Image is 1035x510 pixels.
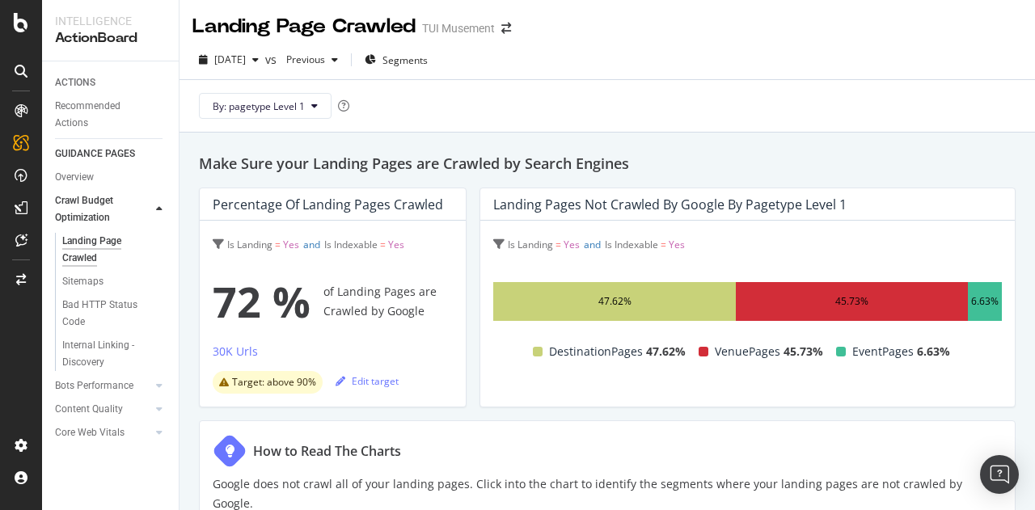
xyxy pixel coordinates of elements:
div: Recommended Actions [55,98,152,132]
div: GUIDANCE PAGES [55,145,135,162]
div: ACTIONS [55,74,95,91]
span: Yes [283,238,299,251]
span: 45.73% [784,342,823,361]
div: arrow-right-arrow-left [501,23,511,34]
a: Internal Linking - Discovery [62,337,167,371]
span: vs [265,52,280,68]
span: Target: above 90% [232,377,316,387]
div: of Landing Pages are Crawled by Google [213,269,453,334]
div: Crawl Budget Optimization [55,192,139,226]
div: 47.62% [598,292,632,311]
span: By: pagetype Level 1 [213,99,305,113]
a: Crawl Budget Optimization [55,192,151,226]
a: Recommended Actions [55,98,167,132]
span: DestinationPages [549,342,643,361]
div: Percentage of Landing Pages Crawled [213,196,443,213]
h2: Make Sure your Landing Pages are Crawled by Search Engines [199,152,1016,175]
span: Yes [669,238,685,251]
button: [DATE] [192,47,265,73]
div: Bad HTTP Status Code [62,297,153,331]
span: Segments [382,53,428,67]
span: Is Landing [508,238,553,251]
span: = [661,238,666,251]
div: Open Intercom Messenger [980,455,1019,494]
a: Landing Page Crawled [62,233,167,267]
div: TUI Musement [422,20,495,36]
div: Internal Linking - Discovery [62,337,154,371]
span: VenuePages [715,342,780,361]
div: Bots Performance [55,377,133,394]
span: 2025 Sep. 13th [214,53,246,66]
div: Content Quality [55,401,123,418]
button: 30K Urls [213,342,258,368]
span: and [584,238,601,251]
span: EventPages [852,342,914,361]
span: Is Indexable [324,238,378,251]
div: Core Web Vitals [55,424,125,441]
a: Core Web Vitals [55,424,151,441]
a: Sitemaps [62,273,167,290]
span: Is Landing [227,238,272,251]
a: Content Quality [55,401,151,418]
div: Edit target [336,374,399,388]
a: GUIDANCE PAGES [55,145,167,162]
a: Overview [55,169,167,186]
div: 30K Urls [213,344,258,360]
a: ACTIONS [55,74,167,91]
a: Bad HTTP Status Code [62,297,167,331]
span: = [275,238,281,251]
span: Is Indexable [605,238,658,251]
div: warning label [213,371,323,394]
span: 72 % [213,269,310,334]
div: Intelligence [55,13,166,29]
div: Landing Pages not Crawled by Google by pagetype Level 1 [493,196,847,213]
div: 6.63% [971,292,999,311]
div: How to Read The Charts [253,441,401,461]
div: Overview [55,169,94,186]
div: ActionBoard [55,29,166,48]
span: 47.62% [646,342,686,361]
span: Yes [564,238,580,251]
button: By: pagetype Level 1 [199,93,332,119]
span: = [556,238,561,251]
span: Previous [280,53,325,66]
a: Bots Performance [55,377,151,394]
button: Edit target [336,368,399,394]
button: Previous [280,47,344,73]
div: 45.73% [835,292,868,311]
span: 6.63% [917,342,950,361]
button: Segments [358,47,434,73]
span: and [303,238,320,251]
span: = [380,238,386,251]
div: Sitemaps [62,273,103,290]
div: Landing Page Crawled [192,13,416,40]
div: Landing Page Crawled [62,233,152,267]
span: Yes [388,238,404,251]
